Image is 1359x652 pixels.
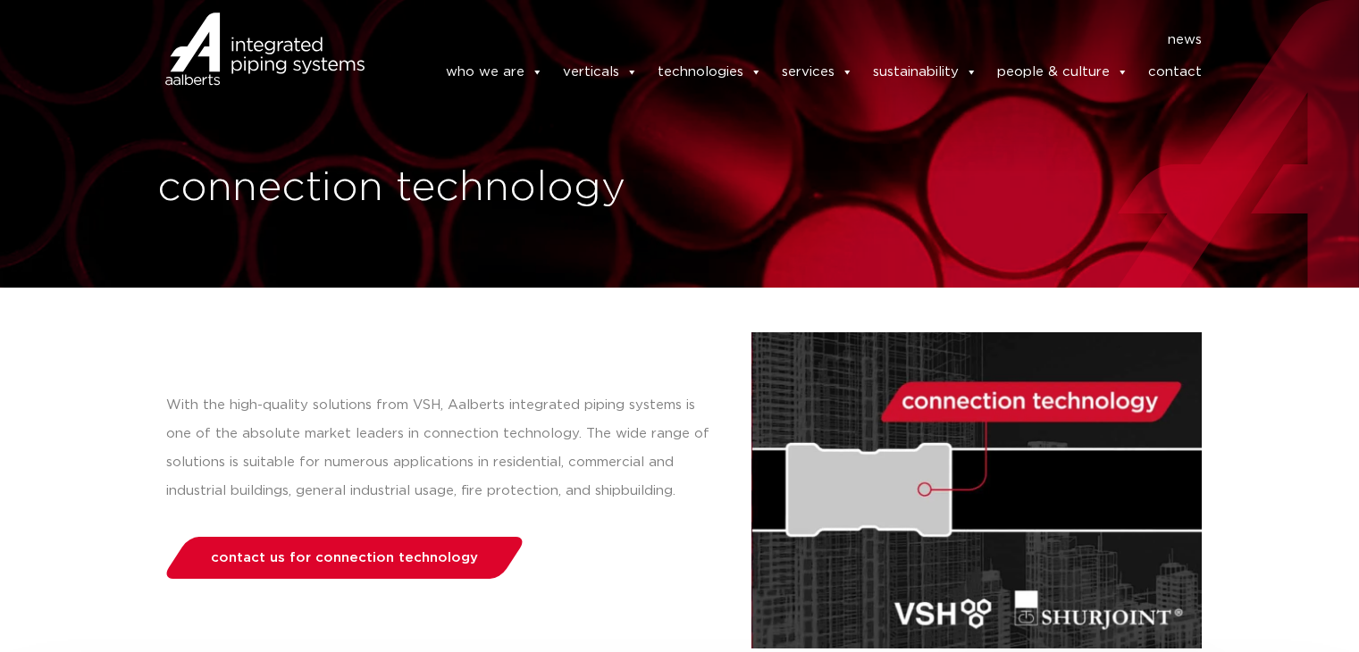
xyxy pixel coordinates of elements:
[563,54,638,90] a: verticals
[1148,54,1202,90] a: contact
[211,551,478,564] span: contact us for connection technology
[157,160,671,217] h1: connection technology
[166,391,716,506] p: With the high-quality solutions from VSH, Aalberts integrated piping systems is one of the absolu...
[446,54,543,90] a: who we are
[873,54,977,90] a: sustainability
[161,537,527,579] a: contact us for connection technology
[997,54,1128,90] a: people & culture
[391,26,1203,54] nav: Menu
[1168,26,1202,54] a: news
[658,54,762,90] a: technologies
[782,54,853,90] a: services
